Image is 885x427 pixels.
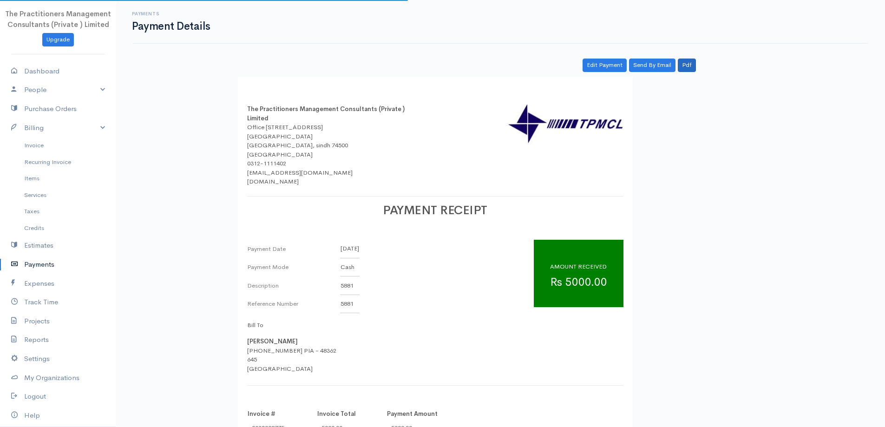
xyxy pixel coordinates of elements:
td: Reference Number [247,295,340,313]
a: Pdf [678,59,696,72]
a: Send By Email [629,59,675,72]
h1: Payment Details [132,20,210,32]
a: Edit Payment [583,59,627,72]
td: 5881 [340,295,360,313]
h1: PAYMENT RECEIPT [247,204,623,217]
a: Upgrade [42,33,74,46]
td: Payment Date [247,240,340,258]
span: The Practitioners Management Consultants (Private ) Limited [5,9,111,29]
span: AMOUNT RECEIVED [550,263,607,270]
h6: Payments [132,11,210,16]
td: Description [247,276,340,295]
td: 5881 [340,276,360,295]
td: Cash [340,258,360,276]
th: Payment Amount [387,409,456,419]
td: Payment Mode [247,258,340,276]
b: [PERSON_NAME] [247,337,298,345]
td: [DATE] [340,240,360,258]
div: [PHONE_NUMBER] PIA - 48362 645 [GEOGRAPHIC_DATA] [247,321,336,374]
div: Office [STREET_ADDRESS] [GEOGRAPHIC_DATA] [GEOGRAPHIC_DATA], sindh 74500 [GEOGRAPHIC_DATA] 0312-1... [247,123,410,186]
th: Invoice # [247,409,317,419]
b: The Practitioners Management Consultants (Private ) Limited [247,105,405,122]
th: Invoice Total [317,409,387,419]
p: Bill To [247,321,336,330]
div: Rs 5000.00 [534,240,623,307]
img: logo-30862.jpg [507,105,623,144]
